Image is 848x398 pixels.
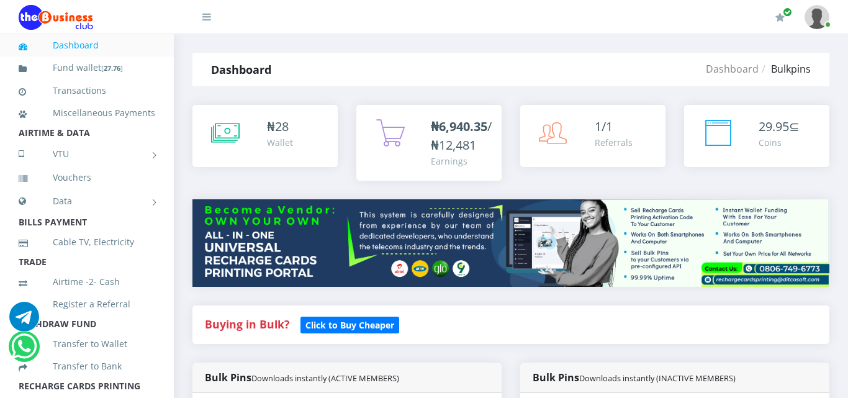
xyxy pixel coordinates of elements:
strong: Dashboard [211,62,271,77]
a: Transfer to Bank [19,352,155,381]
a: ₦28 Wallet [192,105,338,167]
div: Earnings [431,155,492,168]
b: 27.76 [104,63,120,73]
b: ₦6,940.35 [431,118,487,135]
strong: Bulk Pins [533,371,736,384]
li: Bulkpins [759,61,811,76]
a: Chat for support [9,311,39,332]
a: Register a Referral [19,290,155,319]
a: Click to Buy Cheaper [300,317,399,332]
div: ⊆ [759,117,800,136]
span: 29.95 [759,118,789,135]
a: Data [19,186,155,217]
a: Transactions [19,76,155,105]
div: Referrals [595,136,633,149]
a: Airtime -2- Cash [19,268,155,296]
a: Vouchers [19,163,155,192]
small: Downloads instantly (ACTIVE MEMBERS) [251,373,399,384]
span: Renew/Upgrade Subscription [783,7,792,17]
a: Fund wallet[27.76] [19,53,155,83]
a: Dashboard [19,31,155,60]
a: Transfer to Wallet [19,330,155,358]
a: Cable TV, Electricity [19,228,155,256]
a: 1/1 Referrals [520,105,665,167]
a: VTU [19,138,155,170]
i: Renew/Upgrade Subscription [775,12,785,22]
span: 28 [275,118,289,135]
b: Click to Buy Cheaper [305,319,394,331]
small: [ ] [101,63,123,73]
small: Downloads instantly (INACTIVE MEMBERS) [579,373,736,384]
img: multitenant_rcp.png [192,199,829,287]
a: ₦6,940.35/₦12,481 Earnings [356,105,502,181]
div: Wallet [267,136,293,149]
div: Coins [759,136,800,149]
div: ₦ [267,117,293,136]
strong: Bulk Pins [205,371,399,384]
span: 1/1 [595,118,613,135]
a: Chat for support [11,341,37,361]
strong: Buying in Bulk? [205,317,289,332]
img: Logo [19,5,93,30]
img: User [805,5,829,29]
span: /₦12,481 [431,118,492,153]
a: Miscellaneous Payments [19,99,155,127]
a: Dashboard [706,62,759,76]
